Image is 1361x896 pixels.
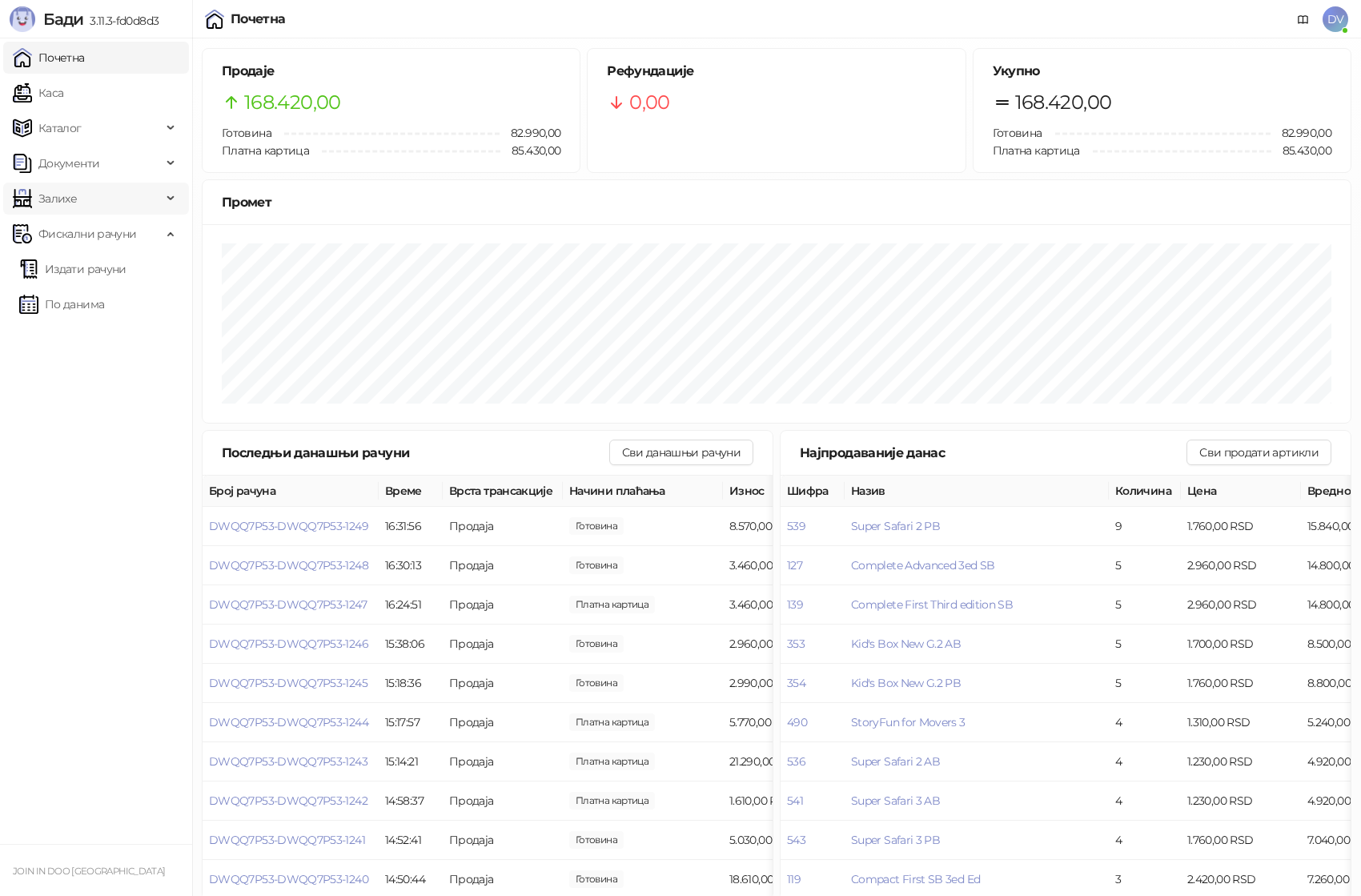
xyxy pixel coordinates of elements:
[723,546,843,585] td: 3.460,00 RSD
[209,597,367,612] button: DWQQ7P53-DWQQ7P53-1247
[1109,476,1181,507] th: Количина
[993,62,1331,81] h5: Укупно
[781,476,845,507] th: Шифра
[1181,781,1301,821] td: 1.230,00 RSD
[209,676,367,690] button: DWQQ7P53-DWQQ7P53-1245
[851,794,940,808] span: Super Safari 3 AB
[851,754,940,769] button: Super Safari 2 AB
[787,558,802,573] button: 127
[1323,6,1348,32] span: DV
[209,754,367,769] button: DWQQ7P53-DWQQ7P53-1243
[38,112,82,144] span: Каталог
[1109,585,1181,625] td: 5
[379,821,443,860] td: 14:52:41
[569,674,624,692] span: 3.000,00
[1181,585,1301,625] td: 2.960,00 RSD
[1015,87,1112,118] span: 168.420,00
[1186,440,1331,465] button: Сви продати артикли
[569,596,655,613] span: 3.460,00
[569,792,655,810] span: 1.610,00
[569,831,624,849] span: 5.030,00
[443,507,563,546] td: Продаја
[1109,742,1181,781] td: 4
[851,558,995,573] span: Complete Advanced 3ed SB
[851,597,1013,612] button: Complete First Third edition SB
[379,703,443,742] td: 15:17:57
[38,218,136,250] span: Фискални рачуни
[993,143,1080,158] span: Платна картица
[209,519,368,533] span: DWQQ7P53-DWQQ7P53-1249
[379,742,443,781] td: 15:14:21
[723,664,843,703] td: 2.990,00 RSD
[222,126,271,140] span: Готовина
[443,625,563,664] td: Продаја
[13,866,165,877] small: JOIN IN DOO [GEOGRAPHIC_DATA]
[1181,742,1301,781] td: 1.230,00 RSD
[851,676,961,690] button: Kid's Box New G.2 PB
[1181,664,1301,703] td: 1.760,00 RSD
[379,546,443,585] td: 16:30:13
[569,870,624,888] span: 0,00
[563,476,723,507] th: Начини плаћања
[209,833,365,847] button: DWQQ7P53-DWQQ7P53-1241
[443,821,563,860] td: Продаја
[787,676,805,690] button: 354
[443,546,563,585] td: Продаја
[569,635,624,653] span: 3.000,00
[19,253,126,285] a: Издати рачуни
[244,87,341,118] span: 168.420,00
[443,742,563,781] td: Продаја
[723,703,843,742] td: 5.770,00 RSD
[787,872,801,886] button: 119
[379,507,443,546] td: 16:31:56
[379,476,443,507] th: Време
[609,440,753,465] button: Сви данашњи рачуни
[1181,821,1301,860] td: 1.760,00 RSD
[787,715,807,729] button: 490
[787,519,805,533] button: 539
[443,781,563,821] td: Продаја
[1109,546,1181,585] td: 5
[209,872,368,886] button: DWQQ7P53-DWQQ7P53-1240
[851,715,966,729] span: StoryFun for Movers 3
[569,713,655,731] span: 5.770,00
[569,517,624,535] span: 9.570,00
[1109,703,1181,742] td: 4
[209,637,368,651] button: DWQQ7P53-DWQQ7P53-1246
[43,10,83,29] span: Бади
[443,476,563,507] th: Врста трансакције
[231,13,286,26] div: Почетна
[38,183,77,215] span: Залихе
[851,872,980,886] button: Compact First SB 3ed Ed
[723,585,843,625] td: 3.460,00 RSD
[787,833,805,847] button: 543
[851,519,940,533] button: Super Safari 2 PB
[379,781,443,821] td: 14:58:37
[209,558,368,573] button: DWQQ7P53-DWQQ7P53-1248
[723,821,843,860] td: 5.030,00 RSD
[1271,124,1331,142] span: 82.990,00
[209,794,367,808] span: DWQQ7P53-DWQQ7P53-1242
[443,585,563,625] td: Продаја
[1109,625,1181,664] td: 5
[607,62,945,81] h5: Рефундације
[1181,476,1301,507] th: Цена
[1181,507,1301,546] td: 1.760,00 RSD
[723,742,843,781] td: 21.290,00 RSD
[851,833,940,847] button: Super Safari 3 PB
[1291,6,1316,32] a: Документација
[13,42,85,74] a: Почетна
[629,87,669,118] span: 0,00
[787,754,805,769] button: 536
[379,585,443,625] td: 16:24:51
[379,625,443,664] td: 15:38:06
[787,794,803,808] button: 541
[38,147,99,179] span: Документи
